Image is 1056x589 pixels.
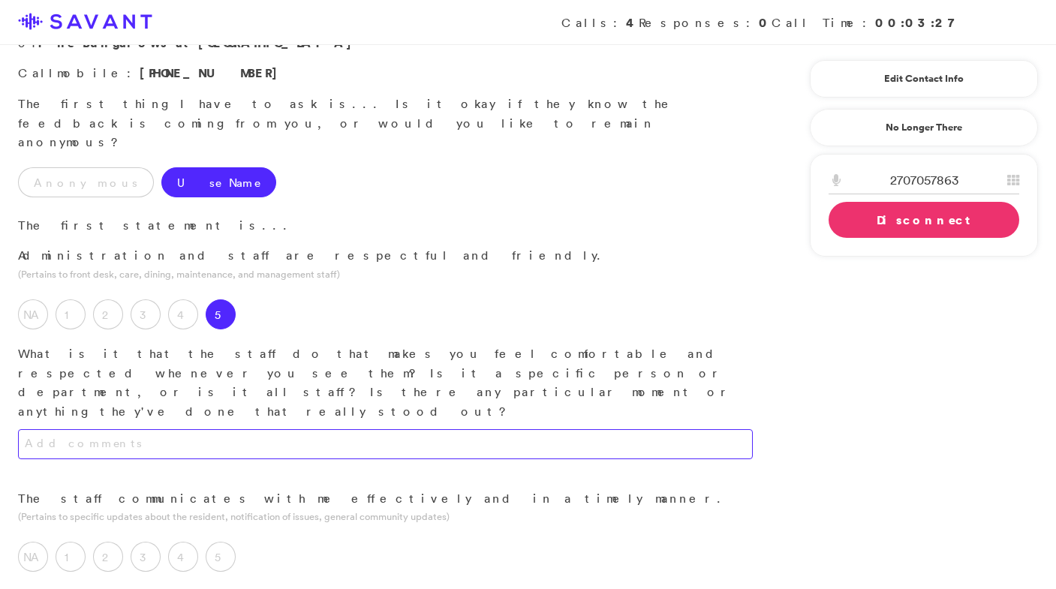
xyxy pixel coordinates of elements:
[56,542,86,572] label: 1
[206,299,236,329] label: 5
[829,67,1019,91] a: Edit Contact Info
[18,299,48,329] label: NA
[829,202,1019,238] a: Disconnect
[140,65,285,81] span: [PHONE_NUMBER]
[93,542,123,572] label: 2
[18,489,753,509] p: The staff communicates with me effectively and in a timely manner.
[18,246,753,266] p: Administration and staff are respectful and friendly.
[18,344,753,421] p: What is it that the staff do that makes you feel comfortable and respected whenever you see them?...
[18,216,753,236] p: The first statement is...
[131,542,161,572] label: 3
[161,167,276,197] label: Use Name
[57,65,127,80] span: mobile
[18,267,753,281] p: (Pertains to front desk, care, dining, maintenance, and management staff)
[18,64,753,83] p: Call :
[875,14,963,31] strong: 00:03:27
[131,299,161,329] label: 3
[36,35,360,51] strong: The Bungalows at [GEOGRAPHIC_DATA]
[56,299,86,329] label: 1
[759,14,772,31] strong: 0
[18,95,753,152] p: The first thing I have to ask is... Is it okay if they know the feedback is coming from you, or w...
[18,509,753,524] p: (Pertains to specific updates about the resident, notification of issues, general community updates)
[626,14,639,31] strong: 4
[18,167,154,197] label: Anonymous
[168,542,198,572] label: 4
[18,542,48,572] label: NA
[206,542,236,572] label: 5
[810,109,1038,146] a: No Longer There
[168,299,198,329] label: 4
[93,299,123,329] label: 2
